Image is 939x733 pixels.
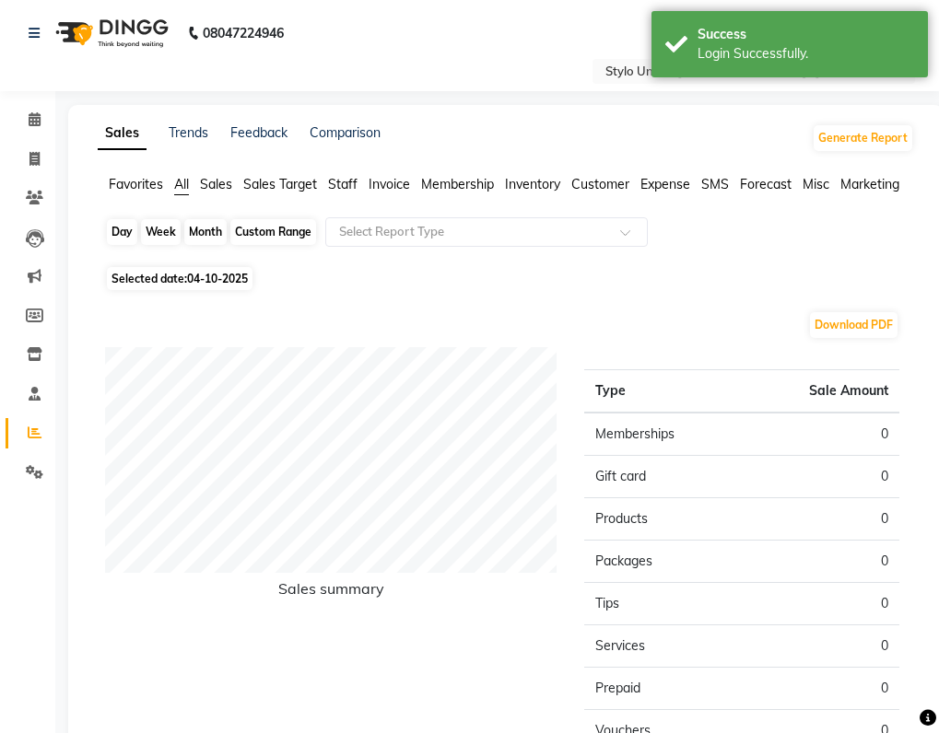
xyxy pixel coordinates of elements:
[571,176,629,192] span: Customer
[584,498,742,541] td: Products
[107,267,252,290] span: Selected date:
[698,25,914,44] div: Success
[310,124,381,141] a: Comparison
[243,176,317,192] span: Sales Target
[742,625,899,668] td: 0
[174,176,189,192] span: All
[109,176,163,192] span: Favorites
[107,219,137,245] div: Day
[230,219,316,245] div: Custom Range
[421,176,494,192] span: Membership
[230,124,288,141] a: Feedback
[814,125,912,151] button: Generate Report
[328,176,358,192] span: Staff
[584,456,742,498] td: Gift card
[742,413,899,456] td: 0
[184,219,227,245] div: Month
[701,176,729,192] span: SMS
[810,312,898,338] button: Download PDF
[505,176,560,192] span: Inventory
[369,176,410,192] span: Invoice
[742,370,899,413] th: Sale Amount
[105,580,557,605] h6: Sales summary
[141,219,181,245] div: Week
[584,583,742,625] td: Tips
[742,668,899,710] td: 0
[169,124,208,141] a: Trends
[840,176,899,192] span: Marketing
[98,117,147,150] a: Sales
[187,272,248,285] span: 04-10-2025
[698,44,914,64] div: Login Successfully.
[47,7,173,59] img: logo
[584,370,742,413] th: Type
[584,668,742,710] td: Prepaid
[203,7,284,59] b: 08047224946
[640,176,690,192] span: Expense
[740,176,792,192] span: Forecast
[742,541,899,583] td: 0
[742,456,899,498] td: 0
[742,583,899,625] td: 0
[803,176,829,192] span: Misc
[584,413,742,456] td: Memberships
[584,625,742,668] td: Services
[200,176,232,192] span: Sales
[584,541,742,583] td: Packages
[742,498,899,541] td: 0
